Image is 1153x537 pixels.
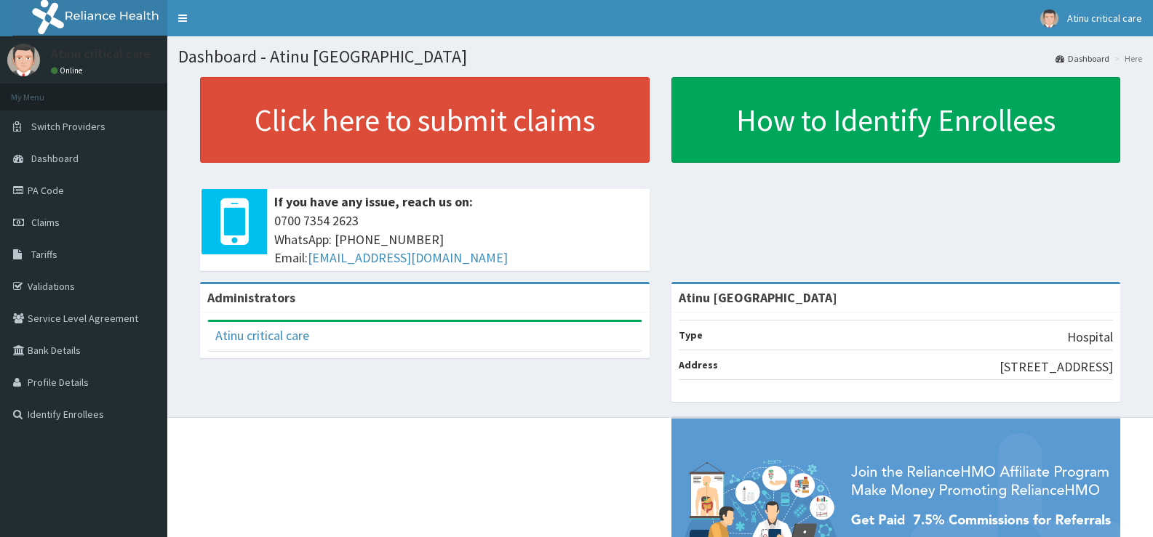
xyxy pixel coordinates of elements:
p: [STREET_ADDRESS] [1000,358,1113,376]
img: User Image [7,44,40,76]
p: Atinu critical care [51,47,151,60]
a: Dashboard [1056,52,1109,65]
span: Dashboard [31,152,79,165]
li: Here [1111,52,1142,65]
b: If you have any issue, reach us on: [274,193,473,210]
span: Claims [31,216,60,229]
b: Address [679,358,718,371]
a: Click here to submit claims [200,77,650,163]
b: Type [679,328,703,342]
a: Online [51,65,86,76]
p: Hospital [1067,328,1113,347]
img: User Image [1040,9,1058,28]
b: Administrators [207,289,295,306]
a: [EMAIL_ADDRESS][DOMAIN_NAME] [308,249,508,266]
span: Tariffs [31,248,57,261]
span: Switch Providers [31,120,105,133]
a: How to Identify Enrollees [671,77,1121,163]
span: Atinu critical care [1067,12,1142,25]
h1: Dashboard - Atinu [GEOGRAPHIC_DATA] [178,47,1142,66]
a: Atinu critical care [215,327,309,344]
span: 0700 7354 2623 WhatsApp: [PHONE_NUMBER] Email: [274,211,642,267]
strong: Atinu [GEOGRAPHIC_DATA] [679,289,837,306]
